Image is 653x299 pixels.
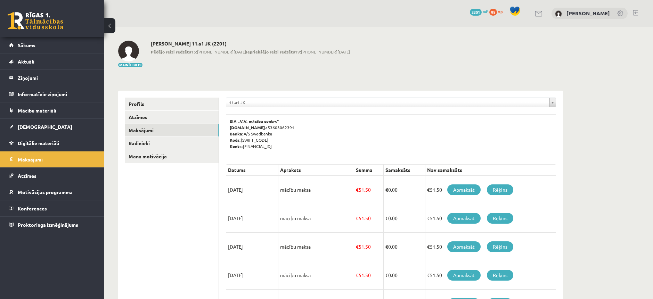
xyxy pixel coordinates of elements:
a: Ziņojumi [9,70,96,86]
button: Mainīt bildi [118,63,142,67]
td: 0.00 [384,176,425,204]
span: 15:[PHONE_NUMBER][DATE] 19:[PHONE_NUMBER][DATE] [151,49,350,55]
span: € [385,243,388,250]
b: Konts: [230,143,243,149]
td: [DATE] [226,176,278,204]
b: [DOMAIN_NAME].: [230,125,268,130]
span: [DEMOGRAPHIC_DATA] [18,124,72,130]
b: Iepriekšējo reizi redzēts [246,49,295,55]
td: 0.00 [384,204,425,233]
a: Informatīvie ziņojumi [9,86,96,102]
td: 51.50 [354,261,384,290]
a: Atzīmes [9,168,96,184]
a: Atzīmes [125,111,219,124]
span: xp [498,9,503,14]
b: SIA „V.V. mācību centrs” [230,118,279,124]
a: Apmaksāt [447,213,481,224]
a: 95 xp [489,9,506,14]
span: 11.a1 JK [229,98,547,107]
td: 51.50 [354,233,384,261]
span: € [385,186,388,193]
span: € [385,215,388,221]
a: Rēķins [487,213,513,224]
span: € [356,215,359,221]
td: mācību maksa [278,204,354,233]
span: € [356,243,359,250]
a: Rīgas 1. Tālmācības vidusskola [8,12,63,30]
img: Baiba Gertnere [555,10,562,17]
td: 0.00 [384,261,425,290]
td: €51.50 [425,204,556,233]
td: mācību maksa [278,261,354,290]
span: 95 [489,9,497,16]
a: Apmaksāt [447,184,481,195]
a: 11.a1 JK [226,98,556,107]
a: Motivācijas programma [9,184,96,200]
a: Apmaksāt [447,270,481,281]
td: 51.50 [354,204,384,233]
b: Kods: [230,137,241,143]
a: Rēķins [487,241,513,252]
a: Mācību materiāli [9,102,96,118]
a: Digitālie materiāli [9,135,96,151]
a: Rēķins [487,184,513,195]
b: Pēdējo reizi redzēts [151,49,191,55]
a: Maksājumi [9,151,96,167]
th: Nav samaksāts [425,165,556,176]
td: mācību maksa [278,233,354,261]
span: Proktoringa izmēģinājums [18,222,78,228]
a: Maksājumi [125,124,219,137]
a: Proktoringa izmēģinājums [9,217,96,233]
a: [DEMOGRAPHIC_DATA] [9,119,96,135]
a: Mana motivācija [125,150,219,163]
span: € [385,272,388,278]
b: Banka: [230,131,244,136]
th: Summa [354,165,384,176]
a: Apmaksāt [447,241,481,252]
td: mācību maksa [278,176,354,204]
a: 2201 mP [470,9,488,14]
a: [PERSON_NAME] [566,10,610,17]
td: €51.50 [425,233,556,261]
a: Aktuāli [9,53,96,69]
th: Datums [226,165,278,176]
img: Baiba Gertnere [118,41,139,61]
td: 51.50 [354,176,384,204]
span: € [356,272,359,278]
a: Rēķins [487,270,513,281]
span: Motivācijas programma [18,189,73,195]
a: Radinieki [125,137,219,150]
span: Digitālie materiāli [18,140,59,146]
td: €51.50 [425,176,556,204]
td: [DATE] [226,261,278,290]
a: Sākums [9,37,96,53]
a: Konferences [9,200,96,216]
legend: Informatīvie ziņojumi [18,86,96,102]
legend: Maksājumi [18,151,96,167]
span: Sākums [18,42,35,48]
p: 53603062391 A/S Swedbanka [SWIFT_CODE] [FINANCIAL_ID] [230,118,552,149]
span: Atzīmes [18,173,36,179]
th: Apraksts [278,165,354,176]
span: Konferences [18,205,47,211]
span: Mācību materiāli [18,107,56,114]
th: Samaksāts [384,165,425,176]
h2: [PERSON_NAME] 11.a1 JK (2201) [151,41,350,47]
span: Aktuāli [18,58,34,65]
td: €51.50 [425,261,556,290]
span: 2201 [470,9,482,16]
a: Profils [125,98,219,110]
td: [DATE] [226,233,278,261]
span: mP [483,9,488,14]
td: [DATE] [226,204,278,233]
span: € [356,186,359,193]
td: 0.00 [384,233,425,261]
legend: Ziņojumi [18,70,96,86]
